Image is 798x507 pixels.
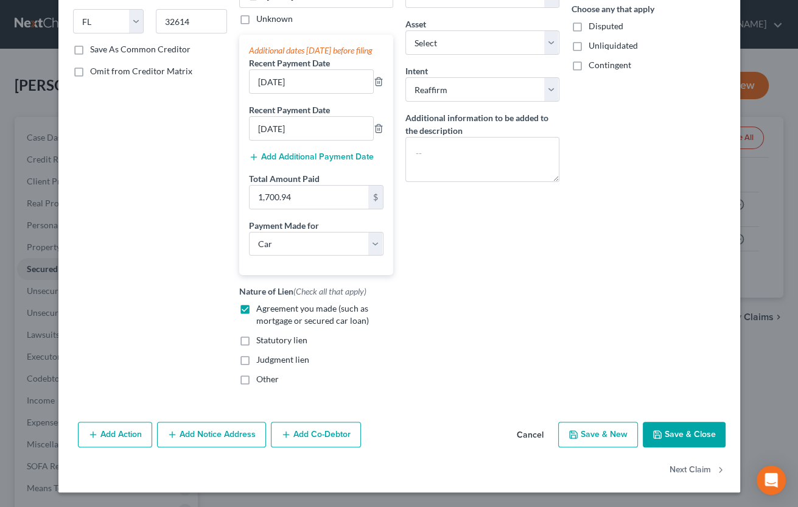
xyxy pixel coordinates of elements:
[670,457,726,483] button: Next Claim
[256,354,309,365] span: Judgment lien
[157,422,266,447] button: Add Notice Address
[156,9,227,33] input: Enter zip...
[271,422,361,447] button: Add Co-Debtor
[250,186,368,209] input: 0.00
[293,286,366,296] span: (Check all that apply)
[249,57,330,69] label: Recent Payment Date
[256,335,307,345] span: Statutory lien
[256,374,279,384] span: Other
[589,60,631,70] span: Contingent
[589,40,638,51] span: Unliquidated
[250,117,373,140] input: --
[90,43,191,55] label: Save As Common Creditor
[405,19,426,29] span: Asset
[250,70,373,93] input: --
[256,13,293,25] label: Unknown
[507,423,553,447] button: Cancel
[368,186,383,209] div: $
[249,219,319,232] label: Payment Made for
[643,422,726,447] button: Save & Close
[757,466,786,495] div: Open Intercom Messenger
[558,422,638,447] button: Save & New
[405,65,428,77] label: Intent
[249,172,320,185] label: Total Amount Paid
[572,2,726,15] label: Choose any that apply
[405,111,559,137] label: Additional information to be added to the description
[78,422,152,447] button: Add Action
[249,152,374,162] button: Add Additional Payment Date
[239,285,366,298] label: Nature of Lien
[249,103,330,116] label: Recent Payment Date
[589,21,623,31] span: Disputed
[90,66,192,76] span: Omit from Creditor Matrix
[256,303,369,326] span: Agreement you made (such as mortgage or secured car loan)
[249,44,383,57] div: Additional dates [DATE] before filing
